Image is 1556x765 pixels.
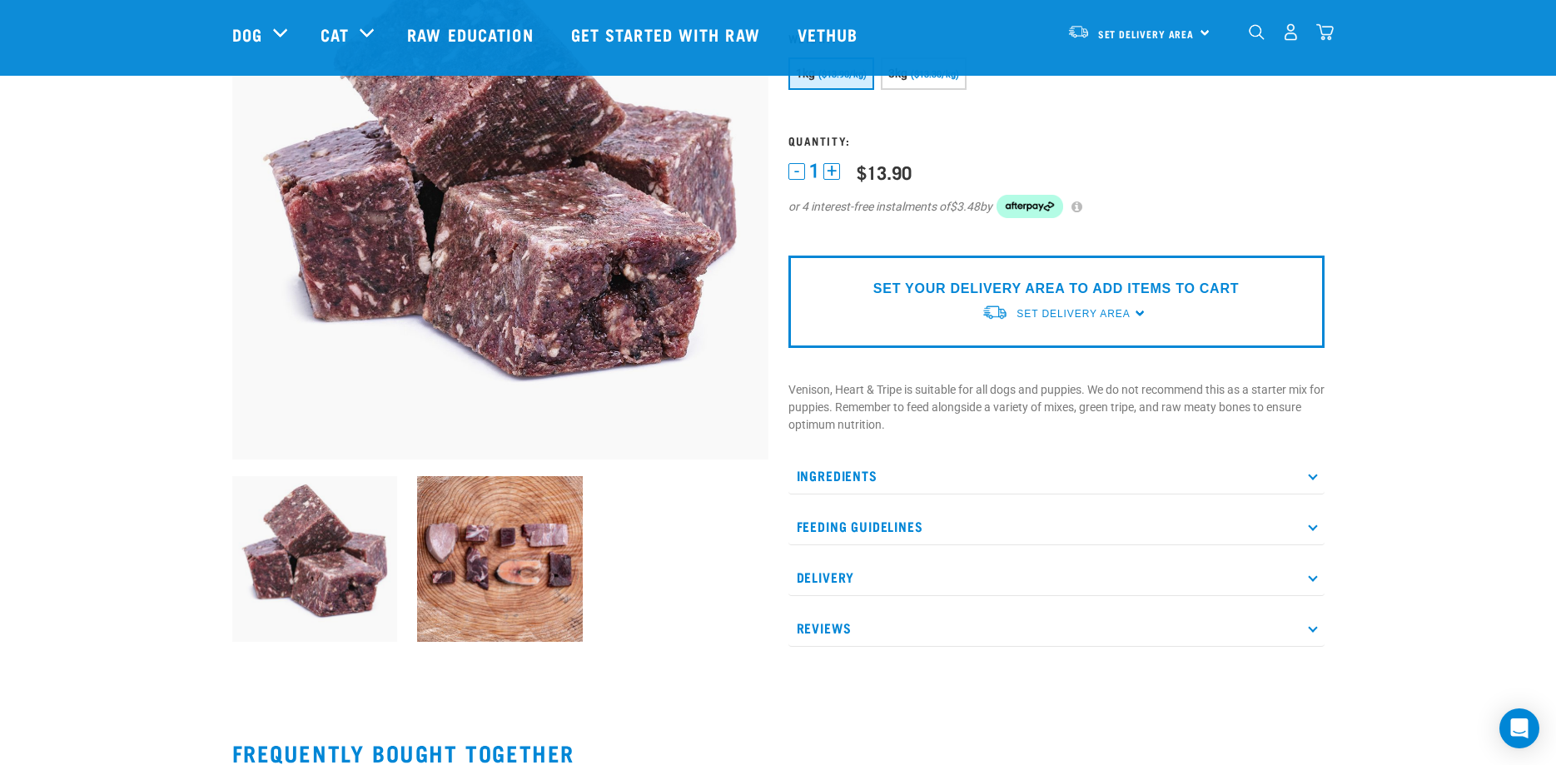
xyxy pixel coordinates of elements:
p: Delivery [788,559,1325,596]
a: Raw Education [390,1,554,67]
p: Feeding Guidelines [788,508,1325,545]
a: Get started with Raw [554,1,781,67]
img: van-moving.png [1067,24,1090,39]
img: home-icon@2x.png [1316,23,1334,41]
p: Reviews [788,609,1325,647]
button: + [823,163,840,180]
img: van-moving.png [982,304,1008,321]
a: Vethub [781,1,879,67]
a: Cat [321,22,349,47]
img: home-icon-1@2x.png [1249,24,1265,40]
div: or 4 interest-free instalments of by [788,195,1325,218]
span: Set Delivery Area [1017,308,1130,320]
img: 1171 Venison Heart Tripe Mix 01 [232,476,398,642]
div: Open Intercom Messenger [1499,708,1539,748]
img: user.png [1282,23,1300,41]
span: Set Delivery Area [1098,31,1195,37]
img: Assortment of Raw Essentials Ingredients Including, Fillets Of Goat, Venison, Wallaby, Salmon, An... [417,476,583,642]
p: Venison, Heart & Tripe is suitable for all dogs and puppies. We do not recommend this as a starte... [788,381,1325,434]
a: Dog [232,22,262,47]
span: 1 [809,162,819,180]
div: $13.90 [857,161,912,182]
img: Afterpay [997,195,1063,218]
p: SET YOUR DELIVERY AREA TO ADD ITEMS TO CART [873,279,1239,299]
h3: Quantity: [788,134,1325,147]
button: - [788,163,805,180]
span: $3.48 [950,198,980,216]
p: Ingredients [788,457,1325,494]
